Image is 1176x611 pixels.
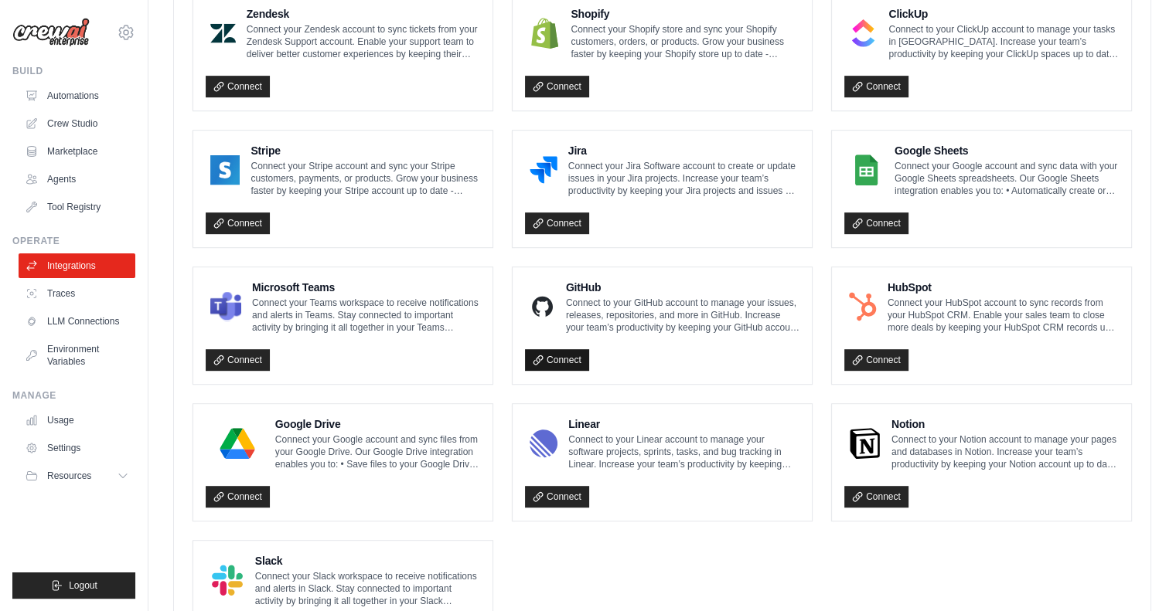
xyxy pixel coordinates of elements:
a: Connect [206,486,270,507]
a: LLM Connections [19,309,135,334]
h4: HubSpot [888,280,1119,295]
div: Operate [12,235,135,247]
h4: ClickUp [888,6,1119,22]
h4: Microsoft Teams [252,280,480,295]
a: Tool Registry [19,195,135,219]
h4: Google Drive [275,416,480,432]
p: Connect to your ClickUp account to manage your tasks in [GEOGRAPHIC_DATA]. Increase your team’s p... [888,23,1119,60]
img: Linear Logo [530,428,557,459]
button: Resources [19,463,135,488]
p: Connect to your GitHub account to manage your issues, releases, repositories, and more in GitHub.... [566,297,799,334]
h4: Linear [568,416,799,432]
p: Connect your Zendesk account to sync tickets from your Zendesk Support account. Enable your suppo... [247,23,480,60]
h4: Notion [891,416,1119,432]
p: Connect your Google account and sync data with your Google Sheets spreadsheets. Our Google Sheets... [895,160,1119,197]
a: Environment Variables [19,337,135,374]
h4: Slack [255,553,480,569]
a: Traces [19,281,135,306]
a: Connect [525,76,589,97]
a: Connect [525,212,589,234]
a: Connect [525,486,589,507]
h4: Zendesk [247,6,480,22]
img: Jira Logo [530,154,557,185]
img: Stripe Logo [210,154,240,185]
a: Connect [206,212,270,234]
img: Zendesk Logo [210,18,236,49]
p: Connect your Google account and sync files from your Google Drive. Our Google Drive integration e... [275,433,480,470]
span: Resources [47,470,91,482]
p: Connect your Jira Software account to create or update issues in your Jira projects. Increase you... [568,160,799,197]
p: Connect to your Linear account to manage your software projects, sprints, tasks, and bug tracking... [568,433,799,470]
p: Connect your Teams workspace to receive notifications and alerts in Teams. Stay connected to impo... [252,297,480,334]
a: Connect [844,349,908,371]
a: Usage [19,408,135,433]
a: Connect [844,486,908,507]
h4: Google Sheets [895,143,1119,158]
h4: GitHub [566,280,799,295]
h4: Shopify [571,6,799,22]
button: Logout [12,572,135,599]
div: Manage [12,389,135,402]
img: ClickUp Logo [849,18,878,49]
a: Integrations [19,253,135,278]
img: Microsoft Teams Logo [210,291,241,322]
p: Connect your Slack workspace to receive notifications and alerts in Slack. Stay connected to impo... [255,570,480,607]
img: GitHub Logo [530,291,555,322]
a: Connect [206,76,270,97]
img: Google Sheets Logo [849,154,884,185]
p: Connect to your Notion account to manage your pages and databases in Notion. Increase your team’s... [891,433,1119,470]
p: Connect your Shopify store and sync your Shopify customers, orders, or products. Grow your busine... [571,23,799,60]
img: Notion Logo [849,428,881,459]
p: Connect your HubSpot account to sync records from your HubSpot CRM. Enable your sales team to clo... [888,297,1119,334]
h4: Jira [568,143,799,158]
img: Slack Logo [210,565,244,596]
img: Logo [12,18,90,47]
div: Build [12,65,135,77]
a: Connect [844,76,908,97]
a: Automations [19,83,135,108]
img: Shopify Logo [530,18,560,49]
img: HubSpot Logo [849,291,877,322]
span: Logout [69,579,97,592]
a: Connect [206,349,270,371]
a: Crew Studio [19,111,135,136]
a: Marketplace [19,139,135,164]
a: Settings [19,436,135,460]
h4: Stripe [251,143,480,158]
a: Connect [525,349,589,371]
p: Connect your Stripe account and sync your Stripe customers, payments, or products. Grow your busi... [251,160,480,197]
a: Connect [844,212,908,234]
a: Agents [19,167,135,192]
img: Google Drive Logo [210,428,264,459]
